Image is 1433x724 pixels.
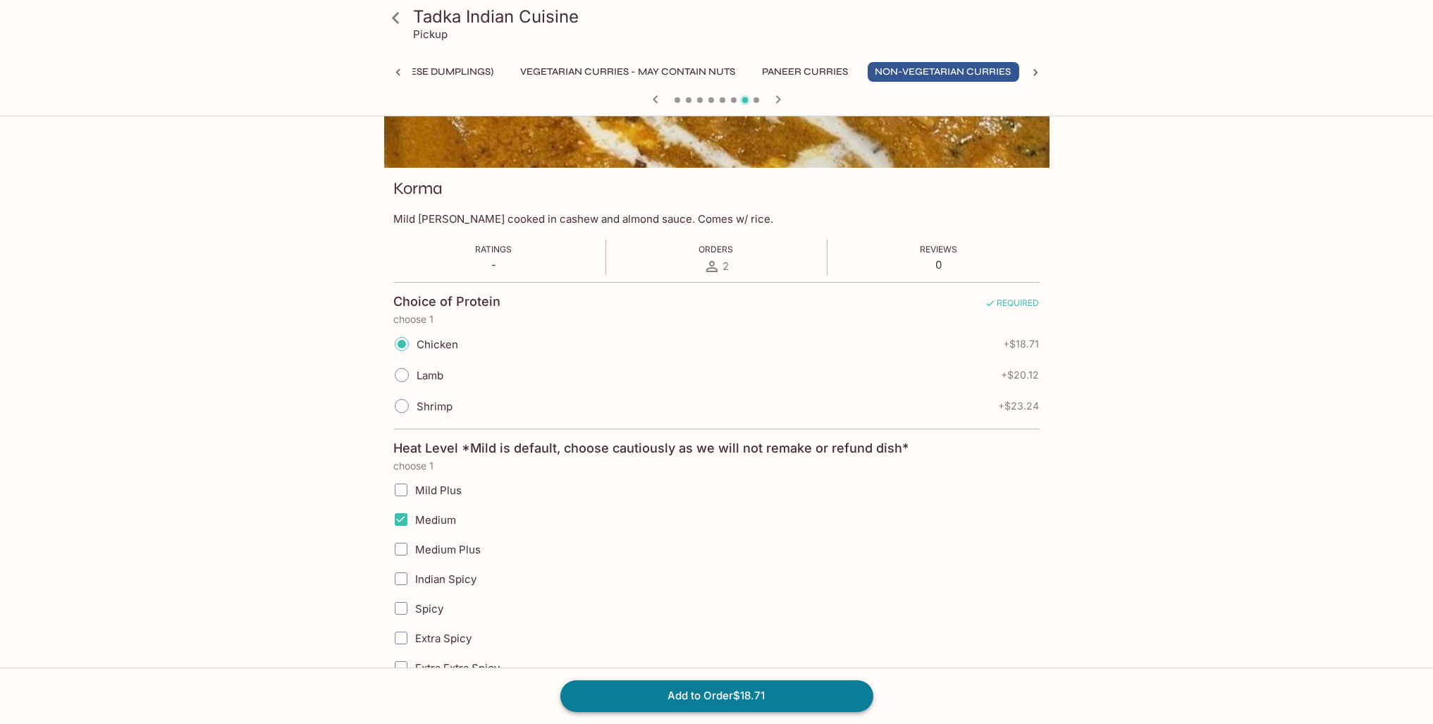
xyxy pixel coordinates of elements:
[394,178,443,200] h3: Korma
[921,244,958,254] span: Reviews
[1002,369,1040,381] span: + $20.12
[417,400,453,413] span: Shrimp
[394,294,501,309] h4: Choice of Protein
[394,460,1040,472] p: choose 1
[416,484,462,497] span: Mild Plus
[476,244,512,254] span: Ratings
[417,338,459,351] span: Chicken
[416,513,457,527] span: Medium
[999,400,1040,412] span: + $23.24
[755,62,856,82] button: Paneer Curries
[868,62,1019,82] button: Non-Vegetarian Curries
[699,244,734,254] span: Orders
[921,258,958,271] p: 0
[1004,338,1040,350] span: + $18.71
[985,297,1040,314] span: REQUIRED
[513,62,744,82] button: Vegetarian Curries - may contain nuts
[416,632,472,645] span: Extra Spicy
[476,258,512,271] p: -
[414,27,448,41] p: Pickup
[394,441,909,456] h4: Heat Level *Mild is default, choose cautiously as we will not remake or refund dish*
[560,680,873,711] button: Add to Order$18.71
[416,602,444,615] span: Spicy
[394,212,1040,226] p: Mild [PERSON_NAME] cooked in cashew and almond sauce. Comes w/ rice.
[417,369,444,382] span: Lamb
[416,661,500,675] span: Extra Extra Spicy
[723,259,730,273] span: 2
[416,572,477,586] span: Indian Spicy
[416,543,481,556] span: Medium Plus
[394,314,1040,325] p: choose 1
[414,6,1044,27] h3: Tadka Indian Cuisine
